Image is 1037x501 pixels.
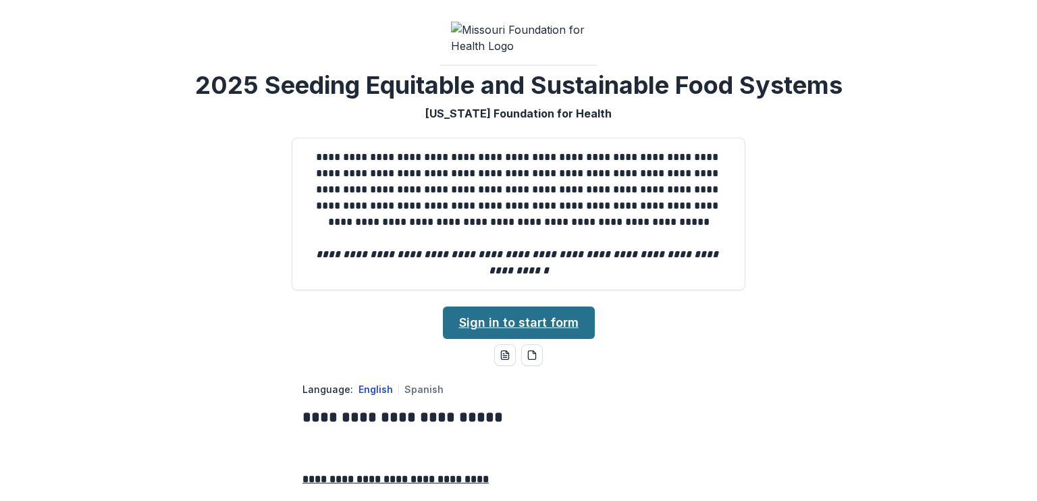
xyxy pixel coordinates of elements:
[451,22,586,54] img: Missouri Foundation for Health Logo
[521,344,543,366] button: pdf-download
[302,382,353,396] p: Language:
[494,344,516,366] button: word-download
[443,307,595,339] a: Sign in to start form
[195,71,843,100] h2: 2025 Seeding Equitable and Sustainable Food Systems
[404,384,444,395] button: Spanish
[425,105,612,122] p: [US_STATE] Foundation for Health
[358,384,393,395] button: English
